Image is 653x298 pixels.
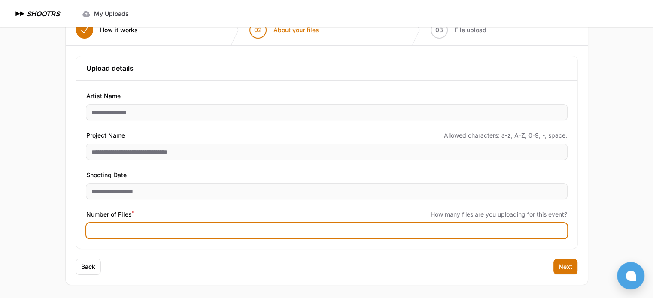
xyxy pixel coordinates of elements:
[617,262,644,289] button: Open chat window
[239,15,329,45] button: 02 About your files
[100,26,138,34] span: How it works
[455,26,486,34] span: File upload
[81,262,95,271] span: Back
[254,26,262,34] span: 02
[431,210,567,219] span: How many files are you uploading for this event?
[86,130,125,141] span: Project Name
[14,9,60,19] a: SHOOTRS SHOOTRS
[27,9,60,19] h1: SHOOTRS
[94,9,129,18] span: My Uploads
[76,259,100,274] button: Back
[77,6,134,21] a: My Uploads
[420,15,497,45] button: 03 File upload
[273,26,319,34] span: About your files
[86,63,567,73] h3: Upload details
[553,259,577,274] button: Next
[435,26,443,34] span: 03
[86,91,121,101] span: Artist Name
[444,131,567,140] span: Allowed characters: a-z, A-Z, 0-9, -, space.
[86,209,134,220] span: Number of Files
[66,15,148,45] button: How it works
[559,262,572,271] span: Next
[86,170,127,180] span: Shooting Date
[14,9,27,19] img: SHOOTRS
